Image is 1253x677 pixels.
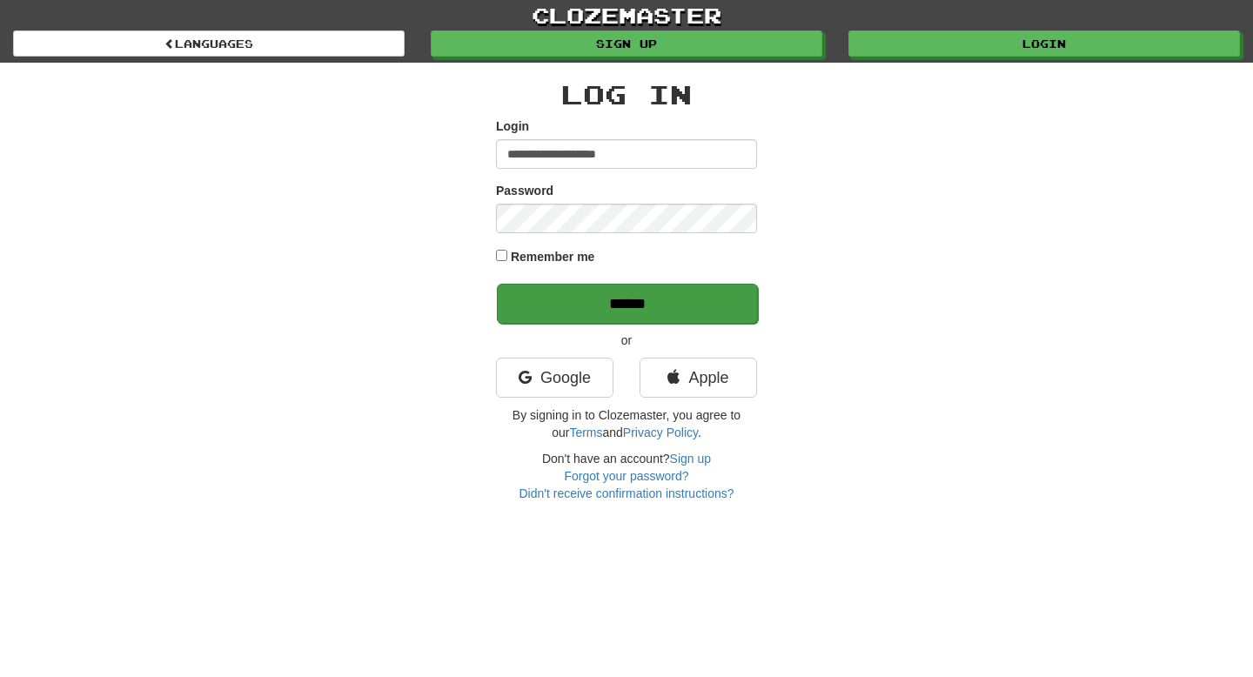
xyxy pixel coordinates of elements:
div: Don't have an account? [496,450,757,502]
a: Terms [569,426,602,439]
p: or [496,332,757,349]
a: Forgot your password? [564,469,688,483]
a: Privacy Policy [623,426,698,439]
a: Languages [13,30,405,57]
a: Login [848,30,1240,57]
label: Remember me [511,248,595,265]
a: Didn't receive confirmation instructions? [519,486,734,500]
a: Google [496,358,613,398]
p: By signing in to Clozemaster, you agree to our and . [496,406,757,441]
a: Sign up [431,30,822,57]
a: Sign up [670,452,711,466]
label: Login [496,117,529,135]
h2: Log In [496,80,757,109]
a: Apple [640,358,757,398]
label: Password [496,182,553,199]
